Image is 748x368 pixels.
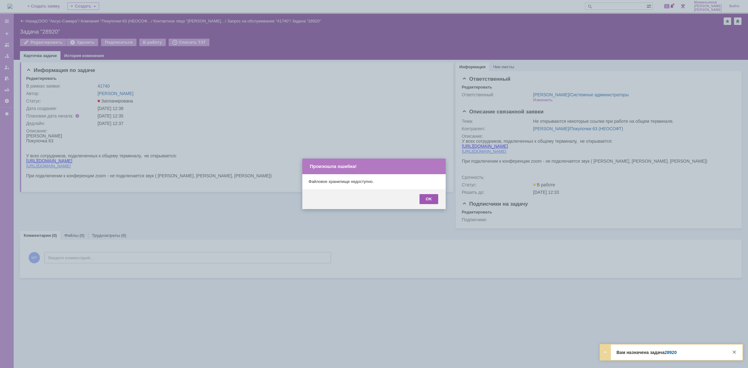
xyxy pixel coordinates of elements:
div: Файловое хранилище недоступно. [309,179,439,184]
div: Произошла ошибка! [302,159,446,174]
strong: Вам назначена задача [616,350,677,355]
div: Закрыть [731,348,738,356]
div: Развернуть [602,348,609,356]
a: 28920 [664,350,677,355]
